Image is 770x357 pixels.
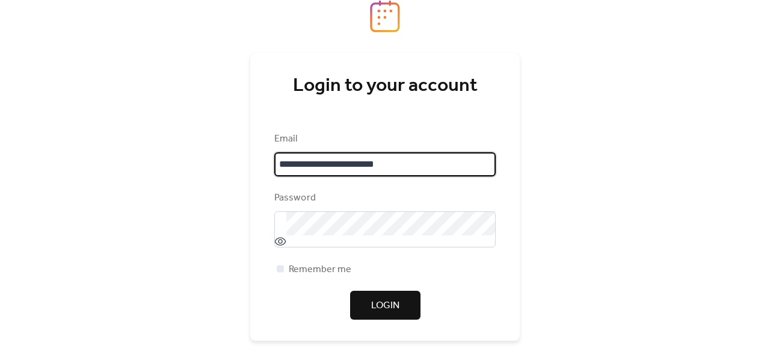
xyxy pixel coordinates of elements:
div: Login to your account [274,74,496,98]
div: Password [274,191,493,205]
button: Login [350,291,420,320]
div: Email [274,132,493,146]
span: Remember me [289,262,351,277]
span: Login [371,299,399,313]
